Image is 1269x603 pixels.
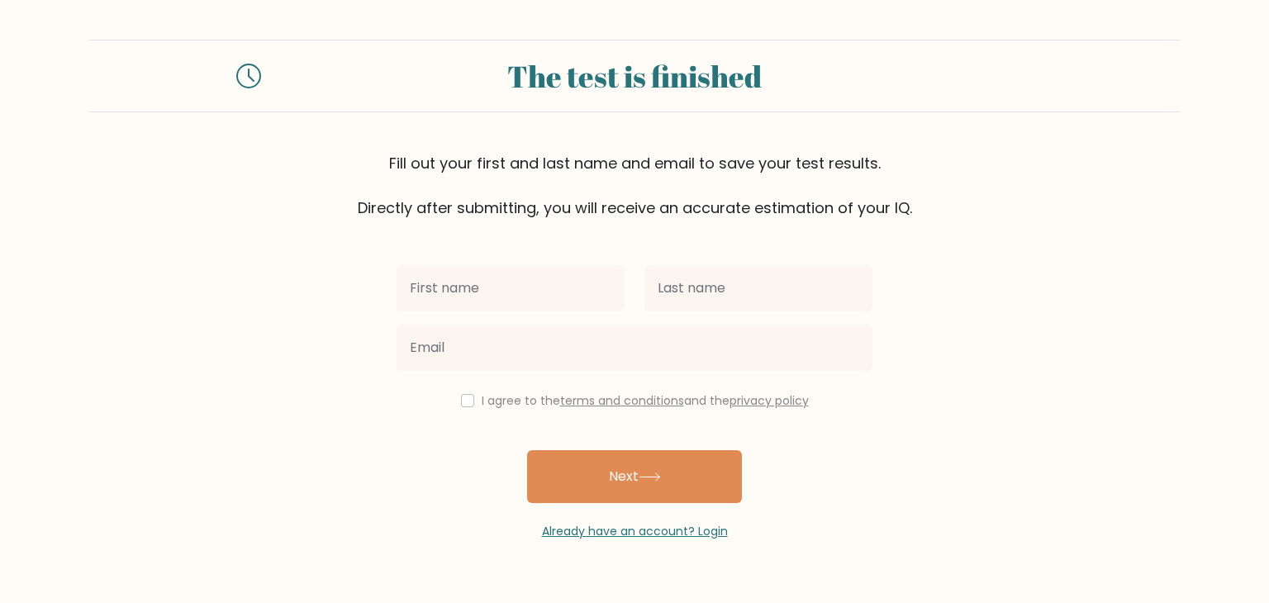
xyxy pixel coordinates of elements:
[89,152,1180,219] div: Fill out your first and last name and email to save your test results. Directly after submitting,...
[730,392,809,409] a: privacy policy
[482,392,809,409] label: I agree to the and the
[397,325,872,371] input: Email
[281,54,988,98] div: The test is finished
[397,265,625,311] input: First name
[542,523,728,539] a: Already have an account? Login
[560,392,684,409] a: terms and conditions
[644,265,872,311] input: Last name
[527,450,742,503] button: Next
